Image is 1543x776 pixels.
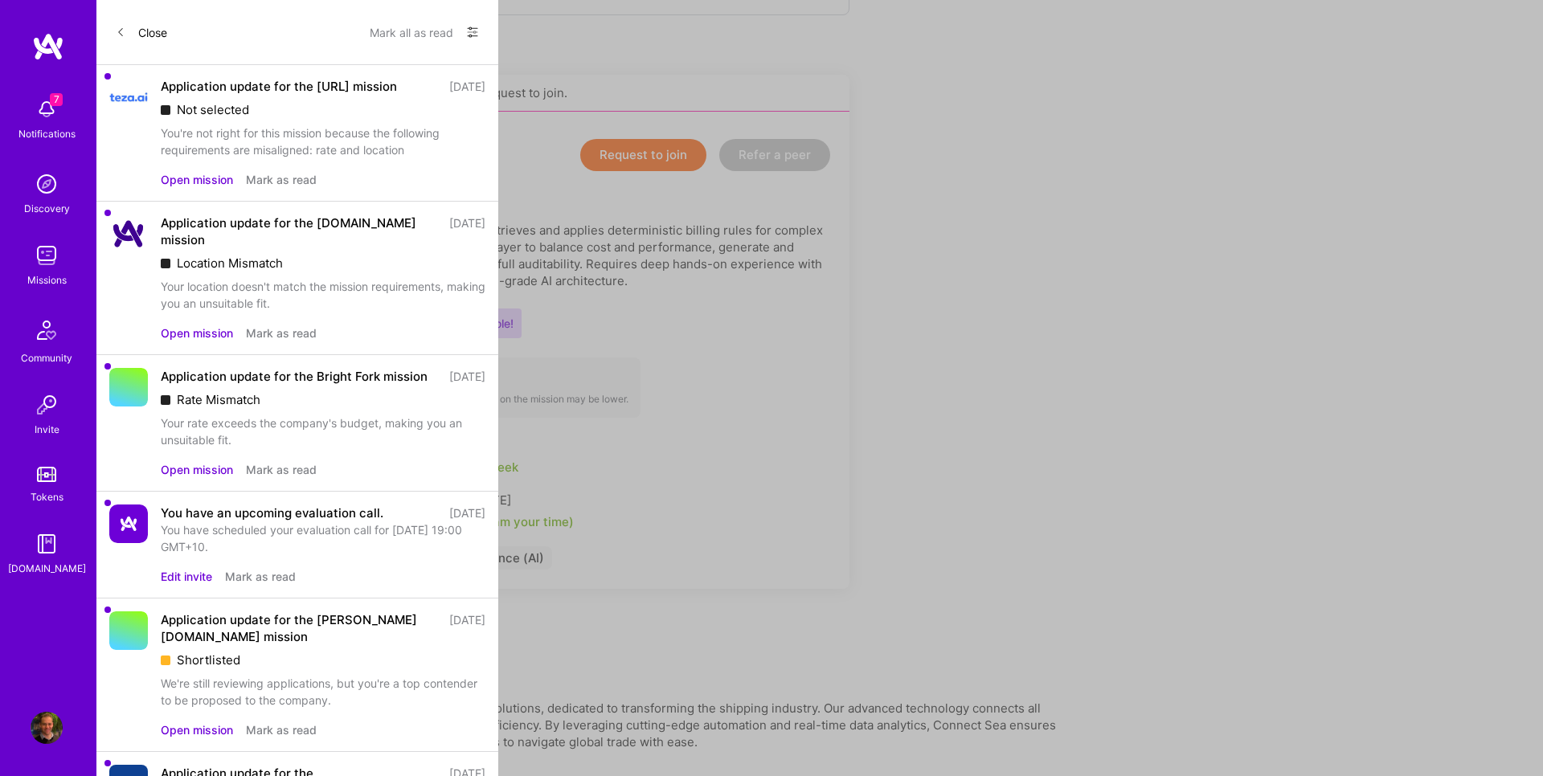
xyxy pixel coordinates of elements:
img: Community [27,311,66,349]
div: Application update for the [DOMAIN_NAME] mission [161,214,440,248]
img: logo [32,32,64,61]
button: Open mission [161,325,233,341]
img: tokens [37,467,56,482]
div: You're not right for this mission because the following requirements are misaligned: rate and loc... [161,125,485,158]
button: Open mission [161,461,233,478]
div: [DATE] [449,78,485,95]
div: Rate Mismatch [161,391,485,408]
div: You have an upcoming evaluation call. [161,504,383,521]
img: teamwork [31,239,63,272]
img: discovery [31,168,63,200]
img: Company Logo [109,504,148,543]
button: Mark as read [246,461,317,478]
div: We're still reviewing applications, but you're a top contender to be proposed to the company. [161,675,485,709]
button: Open mission [161,171,233,188]
img: Company Logo [109,214,148,253]
button: Edit invite [161,568,212,585]
div: [DATE] [449,611,485,645]
div: Invite [35,421,59,438]
button: Mark as read [246,721,317,738]
div: Missions [27,272,67,288]
div: Shortlisted [161,651,485,668]
button: Mark as read [225,568,296,585]
div: [DATE] [449,214,485,248]
div: [DATE] [449,368,485,385]
button: Mark as read [246,325,317,341]
div: Application update for the [URL] mission [161,78,397,95]
div: Discovery [24,200,70,217]
div: Community [21,349,72,366]
div: Your location doesn't match the mission requirements, making you an unsuitable fit. [161,278,485,312]
img: User Avatar [31,712,63,744]
button: Open mission [161,721,233,738]
div: Tokens [31,488,63,505]
div: Not selected [161,101,485,118]
div: [DATE] [449,504,485,521]
img: Invite [31,389,63,421]
img: Company Logo [109,78,148,116]
button: Mark all as read [370,19,453,45]
button: Close [116,19,167,45]
div: [DOMAIN_NAME] [8,560,86,577]
img: guide book [31,528,63,560]
div: Application update for the Bright Fork mission [161,368,428,385]
div: Application update for the [PERSON_NAME][DOMAIN_NAME] mission [161,611,440,645]
button: Mark as read [246,171,317,188]
a: User Avatar [27,712,67,744]
div: Location Mismatch [161,255,485,272]
div: Your rate exceeds the company's budget, making you an unsuitable fit. [161,415,485,448]
div: You have scheduled your evaluation call for [DATE] 19:00 GMT+10. [161,521,485,555]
